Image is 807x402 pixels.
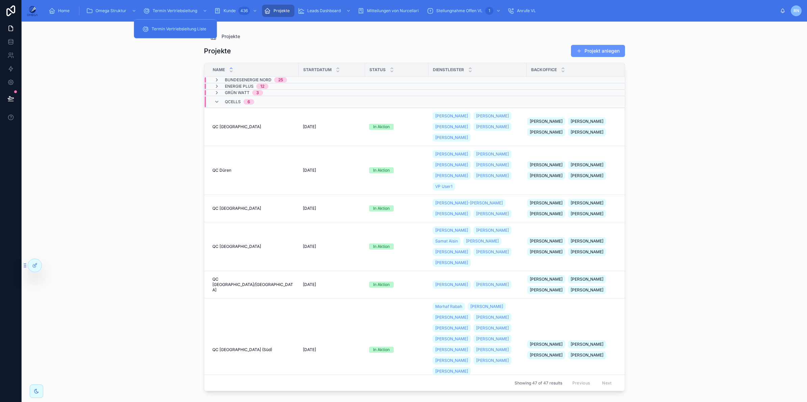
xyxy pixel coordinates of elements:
a: VP User1 [433,182,455,191]
a: [PERSON_NAME] [433,150,471,158]
span: [PERSON_NAME] [476,358,509,363]
span: [PERSON_NAME] [470,304,503,309]
span: [PERSON_NAME] [530,200,563,206]
span: [DATE] [303,282,316,287]
span: [PERSON_NAME] [476,173,509,178]
a: [PERSON_NAME] [433,356,471,365]
a: [PERSON_NAME] [473,248,512,256]
span: [PERSON_NAME] [476,228,509,233]
span: VP User1 [435,184,452,189]
a: [PERSON_NAME] [473,172,512,180]
span: [PERSON_NAME] [435,347,468,352]
span: Kunde [224,8,236,13]
span: [PERSON_NAME] [571,211,603,217]
span: [PERSON_NAME] [435,358,468,363]
span: [PERSON_NAME] [435,173,468,178]
span: Omega Struktur [96,8,126,13]
span: [PERSON_NAME] [530,249,563,255]
a: Omega Struktur [84,5,140,17]
span: [PERSON_NAME] [571,287,603,293]
span: QC [GEOGRAPHIC_DATA]/[GEOGRAPHIC_DATA] [212,277,295,293]
a: [PERSON_NAME] [433,335,471,343]
a: [PERSON_NAME] [473,150,512,158]
a: [PERSON_NAME] [473,356,512,365]
span: [PERSON_NAME] [435,369,468,374]
span: Termin Vertriebsleitung Liste [152,26,206,32]
span: QC [GEOGRAPHIC_DATA] [212,244,261,249]
span: [PERSON_NAME] [530,211,563,217]
span: [PERSON_NAME] [435,228,468,233]
span: [DATE] [303,244,316,249]
span: [PERSON_NAME] [571,173,603,178]
a: [PERSON_NAME] [473,346,512,354]
span: QC Düren [212,168,231,173]
a: Stellungnahme Offen VL1 [425,5,504,17]
div: 12 [260,84,264,89]
a: [PERSON_NAME] [473,281,512,289]
span: [PERSON_NAME] [530,173,563,178]
span: Bundesenergie Nord [225,77,271,83]
span: Leads Dashboard [307,8,341,13]
div: 6 [248,99,250,105]
span: QC [GEOGRAPHIC_DATA] (Süd) [212,347,272,352]
div: In Aktion [373,347,390,353]
div: 436 [238,7,250,15]
span: [PERSON_NAME] [466,238,499,244]
span: [DATE] [303,347,316,352]
span: [PERSON_NAME] [530,342,563,347]
span: Showing 47 of 47 results [515,380,562,386]
span: Startdatum [303,67,332,73]
a: [PERSON_NAME]-[PERSON_NAME] [433,199,505,207]
span: [PERSON_NAME] [530,287,563,293]
a: Termin Vertriebsleitung Liste [138,23,213,35]
span: [PERSON_NAME] [435,135,468,140]
a: [PERSON_NAME] [433,281,471,289]
span: [PERSON_NAME] [435,315,468,320]
span: [PERSON_NAME] [476,325,509,331]
span: [PERSON_NAME] [476,162,509,168]
span: [PERSON_NAME] [435,124,468,130]
span: [PERSON_NAME] [571,352,603,358]
span: [PERSON_NAME] [476,113,509,119]
span: Morhaf Rabah [435,304,462,309]
span: [PERSON_NAME] [435,113,468,119]
span: [PERSON_NAME] [530,119,563,124]
span: Status [369,67,386,73]
a: [PERSON_NAME] [433,210,471,218]
span: [PERSON_NAME] [476,249,509,255]
a: [PERSON_NAME] [473,210,512,218]
span: Name [213,67,225,73]
span: [PERSON_NAME] [435,325,468,331]
span: [DATE] [303,124,316,130]
a: Home [47,5,74,17]
span: [PERSON_NAME] [571,200,603,206]
a: [PERSON_NAME] [473,112,512,120]
span: Backoffice [531,67,557,73]
span: Mitteilungen von Nurcellari [367,8,419,13]
span: [PERSON_NAME] [530,162,563,168]
span: [PERSON_NAME]-[PERSON_NAME] [435,200,503,206]
div: In Aktion [373,243,390,250]
div: In Aktion [373,167,390,173]
span: Termin Vertriebsleitung [153,8,197,13]
a: Projekte [209,32,240,40]
a: Projekt anlegen [571,45,625,57]
div: scrollable content [43,3,780,18]
span: Anrufe VL [517,8,536,13]
span: [PERSON_NAME] [571,162,603,168]
span: [PERSON_NAME] [530,352,563,358]
span: Samat Aisin [435,238,458,244]
span: [PERSON_NAME] [571,249,603,255]
span: RN [793,8,799,13]
div: In Aktion [373,124,390,130]
span: Stellungnahme Offen VL [436,8,483,13]
a: [PERSON_NAME] [433,248,471,256]
span: [PERSON_NAME] [435,211,468,217]
a: [PERSON_NAME] [473,313,512,321]
span: [PERSON_NAME] [476,315,509,320]
a: Morhaf Rabah [433,303,465,311]
div: In Aktion [373,205,390,211]
div: In Aktion [373,282,390,288]
a: [PERSON_NAME] [433,112,471,120]
a: [PERSON_NAME] [433,346,471,354]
